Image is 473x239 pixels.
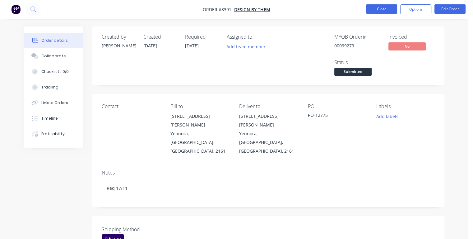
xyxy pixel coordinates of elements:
[203,7,234,12] span: Order #8391 -
[41,69,69,74] div: Checklists 0/0
[102,42,136,49] div: [PERSON_NAME]
[24,33,83,48] button: Order details
[185,43,199,49] span: [DATE]
[24,111,83,126] button: Timeline
[24,95,83,111] button: Linked Orders
[373,112,401,120] button: Add labels
[11,5,21,14] img: Factory
[185,34,219,40] div: Required
[227,42,269,51] button: Add team member
[434,4,466,14] button: Edit Order
[334,60,381,65] div: Status
[334,34,381,40] div: MYOB Order #
[24,48,83,64] button: Collaborate
[41,38,68,43] div: Order details
[170,112,229,155] div: [STREET_ADDRESS][PERSON_NAME]Yennora, [GEOGRAPHIC_DATA], [GEOGRAPHIC_DATA], 2161
[170,112,229,129] div: [STREET_ADDRESS][PERSON_NAME]
[234,7,270,12] a: Design By Them
[41,84,58,90] div: Tracking
[24,64,83,79] button: Checklists 0/0
[170,129,229,155] div: Yennora, [GEOGRAPHIC_DATA], [GEOGRAPHIC_DATA], 2161
[334,68,372,76] span: Submitted
[41,116,58,121] div: Timeline
[239,129,298,155] div: Yennora, [GEOGRAPHIC_DATA], [GEOGRAPHIC_DATA], 2161
[102,170,435,176] div: Notes
[334,42,381,49] div: 00099279
[24,126,83,142] button: Profitability
[41,100,68,106] div: Linked Orders
[170,103,229,109] div: Bill to
[24,79,83,95] button: Tracking
[102,103,160,109] div: Contact
[334,68,372,77] button: Submitted
[388,42,426,50] span: No
[239,112,298,129] div: [STREET_ADDRESS][PERSON_NAME]
[239,103,298,109] div: Deliver to
[376,103,435,109] div: Labels
[239,112,298,155] div: [STREET_ADDRESS][PERSON_NAME]Yennora, [GEOGRAPHIC_DATA], [GEOGRAPHIC_DATA], 2161
[102,179,435,198] div: Req 17/11
[102,34,136,40] div: Created by
[400,4,431,14] button: Options
[308,112,366,121] div: PO-12775
[223,42,269,51] button: Add team member
[102,226,179,233] label: Shipping Method
[143,43,157,49] span: [DATE]
[41,131,65,137] div: Profitability
[308,103,366,109] div: PO
[143,34,178,40] div: Created
[227,34,289,40] div: Assigned to
[366,4,397,14] button: Close
[41,53,66,59] div: Collaborate
[388,34,435,40] div: Invoiced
